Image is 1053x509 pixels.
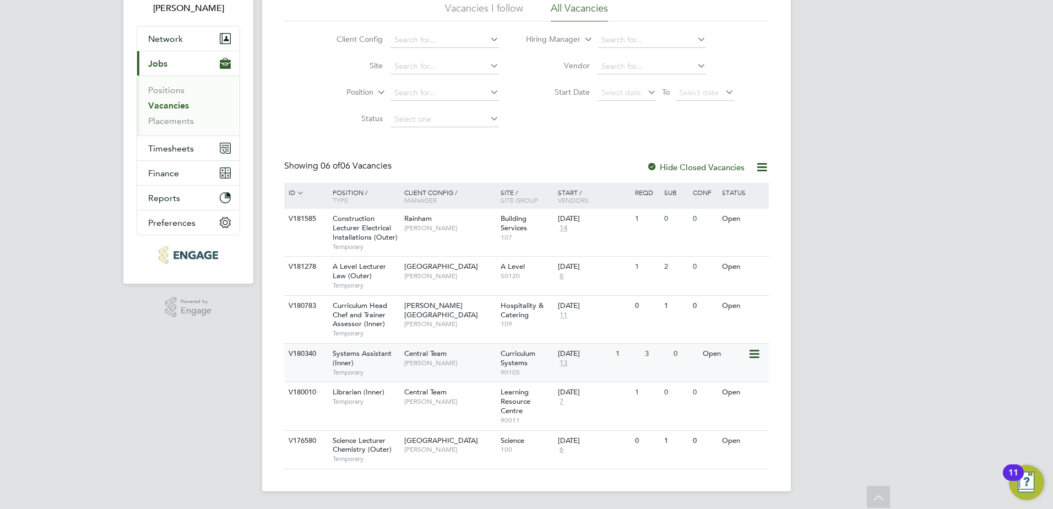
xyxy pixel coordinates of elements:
div: 1 [661,296,690,316]
div: 1 [613,344,642,364]
div: 0 [661,209,690,229]
span: 06 of [321,160,340,171]
div: Open [719,382,767,403]
span: Network [148,34,183,44]
input: Select one [390,112,499,127]
div: V180783 [286,296,324,316]
label: Status [319,113,383,123]
span: [PERSON_NAME] [404,359,495,367]
span: Temporary [333,242,399,251]
label: Vendor [526,61,590,71]
div: 0 [690,382,719,403]
div: 1 [661,431,690,451]
span: 90011 [501,416,553,425]
span: 90105 [501,368,553,377]
span: Temporary [333,397,399,406]
button: Timesheets [137,136,240,160]
div: 0 [690,257,719,277]
span: Hospitality & Catering [501,301,544,320]
a: Positions [148,85,184,95]
button: Network [137,26,240,51]
label: Site [319,61,383,71]
span: Finance [148,168,179,178]
div: 0 [690,296,719,316]
span: 13 [558,359,569,368]
div: Open [719,431,767,451]
div: [DATE] [558,214,629,224]
span: James Carey [137,2,240,15]
span: Manager [404,196,437,204]
span: 100 [501,445,553,454]
div: 1 [632,382,661,403]
span: Learning Resource Centre [501,387,530,415]
div: V176580 [286,431,324,451]
a: Go to home page [137,246,240,264]
span: Temporary [333,329,399,338]
div: ID [286,183,324,203]
span: [PERSON_NAME][GEOGRAPHIC_DATA] [404,301,478,320]
input: Search for... [390,59,499,74]
span: Timesheets [148,143,194,154]
span: Type [333,196,348,204]
button: Open Resource Center, 11 new notifications [1009,465,1044,500]
span: 107 [501,233,553,242]
div: 0 [690,209,719,229]
span: Reports [148,193,180,203]
span: 14 [558,224,569,233]
button: Preferences [137,210,240,235]
span: A Level [501,262,525,271]
div: Open [700,344,748,364]
li: All Vacancies [551,2,608,21]
div: 0 [632,296,661,316]
div: Client Config / [401,183,498,209]
label: Hide Closed Vacancies [647,162,745,172]
span: [PERSON_NAME] [404,320,495,328]
span: Building Services [501,214,527,232]
span: 109 [501,320,553,328]
div: Start / [555,183,632,209]
span: Central Team [404,349,447,358]
span: A Level Lecturer Law (Outer) [333,262,386,280]
div: 1 [632,257,661,277]
div: 3 [642,344,671,364]
span: 50120 [501,272,553,280]
div: 11 [1008,473,1018,487]
div: [DATE] [558,388,629,397]
span: Select date [679,88,719,98]
button: Reports [137,186,240,210]
div: 0 [690,431,719,451]
span: Curriculum Systems [501,349,535,367]
a: Vacancies [148,100,189,111]
a: Placements [148,116,194,126]
div: Jobs [137,75,240,136]
span: Jobs [148,58,167,69]
div: V181585 [286,209,324,229]
span: Temporary [333,454,399,463]
span: Select date [601,88,641,98]
input: Search for... [390,85,499,101]
div: [DATE] [558,262,629,272]
span: Temporary [333,368,399,377]
div: [DATE] [558,301,629,311]
a: Powered byEngage [165,297,212,318]
div: V181278 [286,257,324,277]
span: 7 [558,397,565,407]
input: Search for... [390,33,499,48]
span: Construction Lecturer Electrical Installations (Outer) [333,214,398,242]
div: 0 [671,344,699,364]
div: Showing [284,160,394,172]
div: Conf [690,183,719,202]
div: Sub [661,183,690,202]
span: Curriculum Head Chef and Trainer Assessor (Inner) [333,301,387,329]
div: Reqd [632,183,661,202]
div: V180010 [286,382,324,403]
span: [PERSON_NAME] [404,272,495,280]
label: Start Date [526,87,590,97]
label: Position [310,87,373,98]
div: Open [719,257,767,277]
span: [PERSON_NAME] [404,397,495,406]
div: Site / [498,183,556,209]
label: Client Config [319,34,383,44]
div: Open [719,209,767,229]
span: Rainham [404,214,432,223]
